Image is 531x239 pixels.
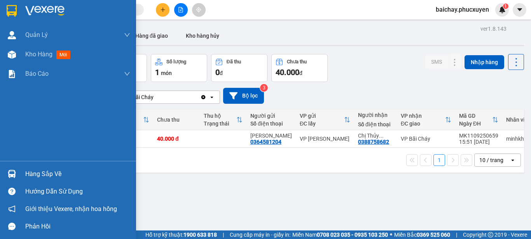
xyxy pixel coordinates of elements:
div: Người gửi [250,113,292,119]
span: Miền Bắc [394,230,450,239]
div: Người nhận [358,112,393,118]
th: Toggle SortBy [200,110,246,130]
span: caret-down [516,6,523,13]
div: VP Bãi Cháy [401,136,451,142]
div: Đã thu [227,59,241,65]
th: Toggle SortBy [397,110,455,130]
span: Miền Nam [292,230,388,239]
span: 1 [155,68,159,77]
button: Đã thu0đ [211,54,267,82]
span: question-circle [8,188,16,195]
button: file-add [174,3,188,17]
span: | [223,230,224,239]
span: message [8,223,16,230]
span: | [456,230,457,239]
span: Báo cáo [25,69,49,79]
span: ⚪️ [390,233,392,236]
span: mới [56,51,70,59]
div: Số lượng [166,59,186,65]
span: Giới thiệu Vexere, nhận hoa hồng [25,204,117,214]
div: Lê Minh [250,133,292,139]
button: Bộ lọc [223,88,264,104]
div: Hàng sắp về [25,168,130,180]
span: baichay.phucxuyen [430,5,495,14]
button: Chưa thu40.000đ [271,54,328,82]
div: MK1109250659 [459,133,498,139]
span: copyright [488,232,493,237]
strong: 1900 633 818 [183,232,217,238]
button: Hàng đã giao [129,26,174,45]
img: warehouse-icon [8,31,16,39]
svg: open [209,94,215,100]
div: 40.000 đ [157,136,196,142]
div: Chưa thu [287,59,307,65]
span: Hỗ trợ kỹ thuật: [145,230,217,239]
button: SMS [425,55,448,69]
button: plus [156,3,169,17]
sup: 1 [503,3,508,9]
span: Quản Lý [25,30,48,40]
img: icon-new-feature [499,6,506,13]
div: Số điện thoại [250,120,292,127]
div: VP gửi [300,113,344,119]
span: đ [299,70,302,76]
th: Toggle SortBy [296,110,354,130]
button: aim [192,3,206,17]
span: món [161,70,172,76]
img: warehouse-icon [8,170,16,178]
div: Thu hộ [204,113,236,119]
button: caret-down [513,3,526,17]
div: 0364581204 [250,139,281,145]
span: 40.000 [276,68,299,77]
span: notification [8,205,16,213]
div: Chưa thu [157,117,196,123]
img: logo-vxr [7,5,17,17]
sup: 3 [260,84,268,92]
strong: 0708 023 035 - 0935 103 250 [317,232,388,238]
div: Phản hồi [25,221,130,232]
div: VP [PERSON_NAME] [300,136,350,142]
span: ... [379,133,384,139]
span: 1 [504,3,507,9]
div: VP Bãi Cháy [124,93,154,101]
div: Số điện thoại [358,121,393,127]
span: down [124,32,130,38]
div: VP nhận [401,113,445,119]
button: Nhập hàng [465,55,504,69]
div: 0388758682 [358,139,389,145]
div: Chị Thủy (khách nhận bãi cháy) [358,133,393,139]
div: ĐC giao [401,120,445,127]
th: Toggle SortBy [455,110,502,130]
div: Hướng dẫn sử dụng [25,186,130,197]
img: solution-icon [8,70,16,78]
input: Selected VP Bãi Cháy. [154,93,155,101]
span: Cung cấp máy in - giấy in: [230,230,290,239]
span: Kho hàng hủy [186,33,219,39]
div: Ngày ĐH [459,120,492,127]
div: ver 1.8.143 [480,24,507,33]
div: 10 / trang [479,156,503,164]
div: ĐC lấy [300,120,344,127]
span: plus [160,7,166,12]
div: Mã GD [459,113,492,119]
span: aim [196,7,201,12]
img: warehouse-icon [8,51,16,59]
span: đ [220,70,223,76]
strong: 0369 525 060 [417,232,450,238]
span: file-add [178,7,183,12]
button: 1 [433,154,445,166]
div: 15:51 [DATE] [459,139,498,145]
span: down [124,71,130,77]
svg: open [510,157,516,163]
span: Kho hàng [25,51,52,58]
svg: Clear value [200,94,206,100]
button: Số lượng1món [151,54,207,82]
span: 0 [215,68,220,77]
div: Trạng thái [204,120,236,127]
